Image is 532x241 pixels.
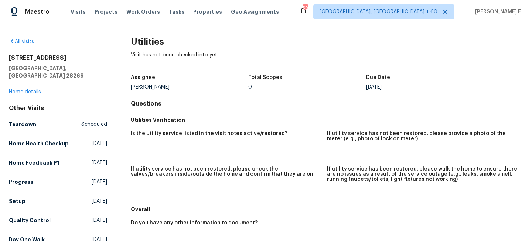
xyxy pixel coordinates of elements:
a: Home Feedback P1[DATE] [9,156,107,169]
a: Home Health Checkup[DATE] [9,137,107,150]
h5: If utility service has not been restored, please provide a photo of the meter (e.g., photo of loc... [327,131,517,141]
h5: Progress [9,178,33,186]
h5: Due Date [366,75,390,80]
div: 0 [248,85,366,90]
h5: Teardown [9,121,36,128]
span: [DATE] [92,197,107,205]
span: Scheduled [81,121,107,128]
div: Other Visits [9,104,107,112]
a: Setup[DATE] [9,194,107,208]
h5: Do you have any other information to document? [131,220,258,225]
span: Geo Assignments [231,8,279,16]
h2: Utilities [131,38,523,45]
div: 595 [303,4,308,12]
h5: Overall [131,206,523,213]
h5: Total Scopes [248,75,282,80]
h5: Home Health Checkup [9,140,69,147]
span: [PERSON_NAME] E [472,8,521,16]
span: [DATE] [92,217,107,224]
h5: Quality Control [9,217,51,224]
span: Properties [193,8,222,16]
h5: If utility service has been restored, please walk the home to ensure there are no issues as a res... [327,166,517,182]
div: [DATE] [366,85,484,90]
h4: Questions [131,100,523,107]
span: Maestro [25,8,50,16]
h5: Assignee [131,75,155,80]
a: Home details [9,89,41,94]
span: Projects [95,8,117,16]
span: [DATE] [92,159,107,166]
h5: If utility service has not been restored, please check the valves/breakers inside/outside the hom... [131,166,321,177]
div: [PERSON_NAME] [131,85,249,90]
h5: Setup [9,197,25,205]
h2: [STREET_ADDRESS] [9,54,107,62]
span: Work Orders [126,8,160,16]
h5: Is the utility service listed in the visit notes active/restored? [131,131,287,136]
a: TeardownScheduled [9,118,107,131]
h5: [GEOGRAPHIC_DATA], [GEOGRAPHIC_DATA] 28269 [9,65,107,79]
span: [GEOGRAPHIC_DATA], [GEOGRAPHIC_DATA] + 60 [320,8,437,16]
h5: Home Feedback P1 [9,159,59,166]
div: Visit has not been checked into yet. [131,51,523,70]
span: [DATE] [92,178,107,186]
a: All visits [9,39,34,44]
a: Quality Control[DATE] [9,214,107,227]
h5: Utilities Verification [131,116,523,124]
a: Progress[DATE] [9,175,107,189]
span: [DATE] [92,140,107,147]
span: Visits [71,8,86,16]
span: Tasks [169,9,184,14]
